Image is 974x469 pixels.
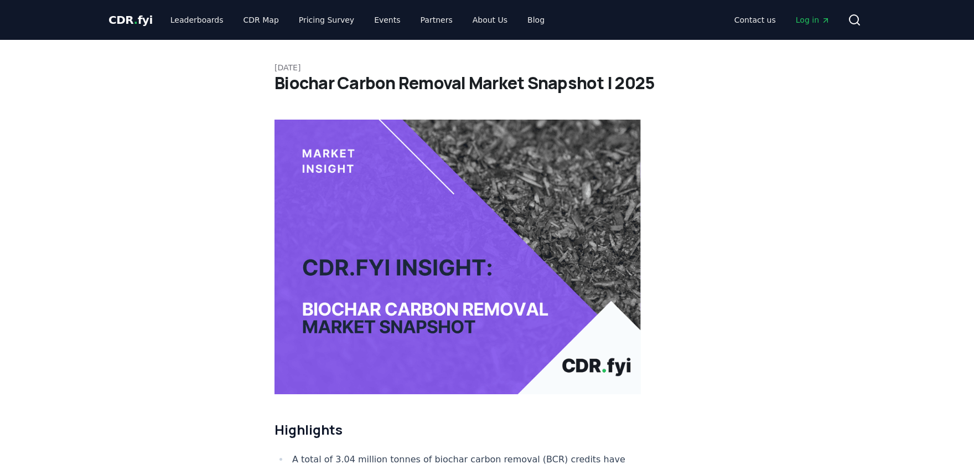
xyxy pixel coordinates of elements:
span: Log in [796,14,830,25]
a: About Us [464,10,516,30]
img: blog post image [274,120,641,394]
h1: Biochar Carbon Removal Market Snapshot | 2025 [274,73,700,93]
p: [DATE] [274,62,700,73]
nav: Main [162,10,553,30]
nav: Main [726,10,839,30]
a: Pricing Survey [290,10,363,30]
a: Events [365,10,409,30]
a: Blog [519,10,553,30]
a: Log in [787,10,839,30]
a: Leaderboards [162,10,232,30]
a: CDR.fyi [108,12,153,28]
span: CDR fyi [108,13,153,27]
a: CDR Map [235,10,288,30]
span: . [134,13,138,27]
a: Contact us [726,10,785,30]
a: Partners [412,10,462,30]
h2: Highlights [274,421,641,439]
